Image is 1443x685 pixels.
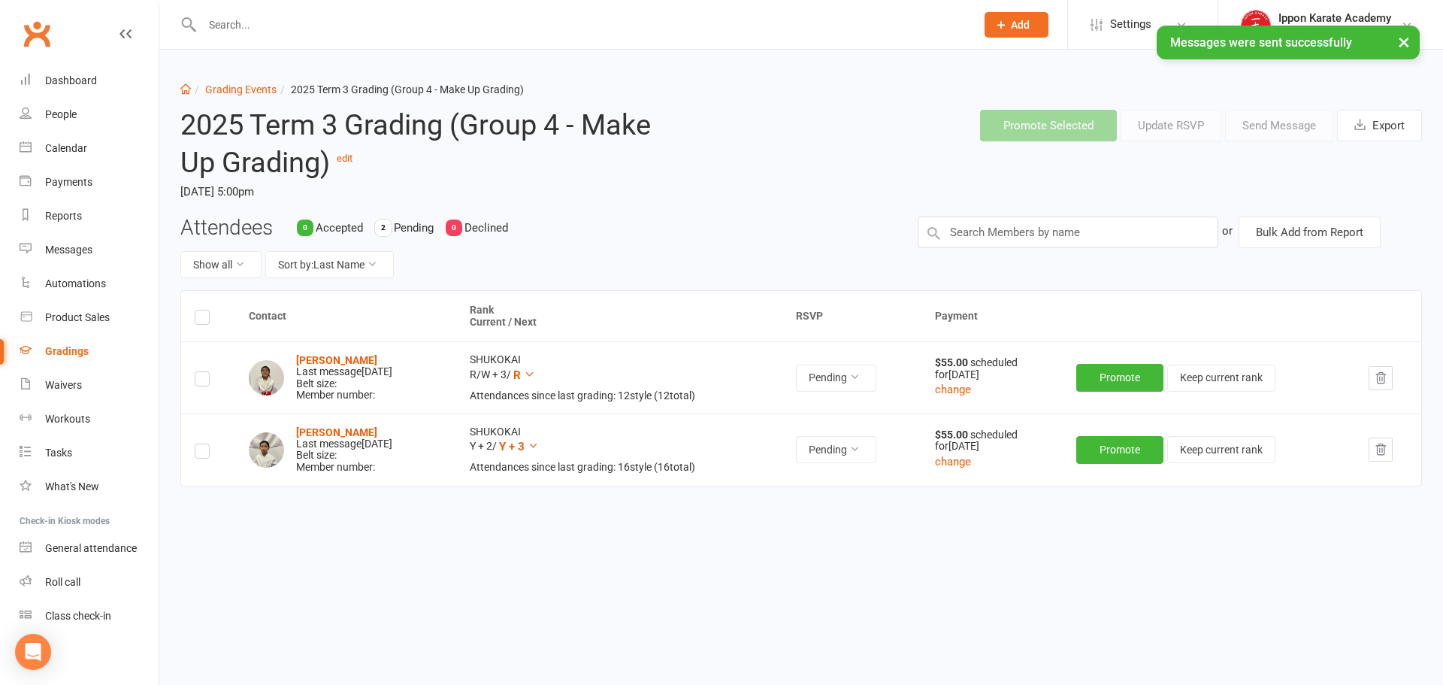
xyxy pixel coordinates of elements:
[446,220,462,236] div: 0
[1337,110,1422,141] button: Export
[20,233,159,267] a: Messages
[470,390,769,402] div: Attendances since last grading: 12 style ( 12 total)
[20,565,159,599] a: Roll call
[337,153,352,164] a: edit
[20,267,159,301] a: Automations
[1278,11,1391,25] div: Ippon Karate Academy
[20,436,159,470] a: Tasks
[235,291,455,341] th: Contact
[45,210,82,222] div: Reports
[1011,19,1030,31] span: Add
[935,357,1050,380] div: scheduled for [DATE]
[921,291,1421,341] th: Payment
[296,438,392,450] div: Last message [DATE]
[20,301,159,335] a: Product Sales
[1157,26,1420,59] div: Messages were sent successfully
[20,368,159,402] a: Waivers
[20,165,159,199] a: Payments
[265,251,394,278] button: Sort by:Last Name
[1076,436,1163,463] button: Promote
[20,335,159,368] a: Gradings
[456,341,782,414] td: SHUKOKAI R/W + 3 /
[499,440,525,453] span: Y + 3
[45,413,90,425] div: Workouts
[20,98,159,132] a: People
[20,199,159,233] a: Reports
[985,12,1048,38] button: Add
[45,311,110,323] div: Product Sales
[277,81,524,98] li: 2025 Term 3 Grading (Group 4 - Make Up Grading)
[1110,8,1151,41] span: Settings
[297,220,313,236] div: 0
[20,532,159,565] a: General attendance kiosk mode
[394,221,434,235] span: Pending
[935,429,970,441] strong: $55.00
[796,365,876,392] button: Pending
[918,217,1218,248] input: Search Members by name
[296,366,392,377] div: Last message [DATE]
[296,427,392,474] div: Belt size: Member number:
[464,221,508,235] span: Declined
[45,447,72,459] div: Tasks
[1239,217,1381,248] button: Bulk Add from Report
[180,110,685,178] h2: 2025 Term 3 Grading (Group 4 - Make Up Grading)
[45,542,137,554] div: General attendance
[375,220,392,236] div: 2
[45,379,82,391] div: Waivers
[513,368,521,382] span: R
[45,345,89,357] div: Gradings
[796,436,876,463] button: Pending
[1278,25,1391,38] div: Ippon Karate Academy
[180,251,262,278] button: Show all
[18,15,56,53] a: Clubworx
[20,599,159,633] a: Class kiosk mode
[45,480,99,493] div: What's New
[499,438,539,456] button: Y + 3
[456,414,782,486] td: SHUKOKAI Y + 2 /
[205,83,277,95] a: Grading Events
[1076,364,1163,391] button: Promote
[20,132,159,165] a: Calendar
[20,64,159,98] a: Dashboard
[935,356,970,368] strong: $55.00
[296,355,392,402] div: Belt size: Member number:
[1222,217,1233,245] div: or
[316,221,363,235] span: Accepted
[470,462,769,473] div: Attendances since last grading: 16 style ( 16 total)
[45,244,92,256] div: Messages
[45,108,77,120] div: People
[45,610,111,622] div: Class check-in
[513,366,535,384] button: R
[1390,26,1417,58] button: ×
[935,380,971,399] button: change
[782,291,921,341] th: RSVP
[15,634,51,670] div: Open Intercom Messenger
[1167,365,1275,392] button: Keep current rank
[20,402,159,436] a: Workouts
[180,217,273,240] h3: Attendees
[45,74,97,86] div: Dashboard
[20,470,159,504] a: What's New
[935,429,1050,453] div: scheduled for [DATE]
[180,179,685,205] time: [DATE] 5:00pm
[1241,10,1271,40] img: thumb_image1755321526.png
[45,142,87,154] div: Calendar
[296,354,377,366] a: [PERSON_NAME]
[1167,436,1275,463] button: Keep current rank
[935,453,971,471] button: change
[296,426,377,438] a: [PERSON_NAME]
[456,291,782,341] th: Rank Current / Next
[45,277,106,289] div: Automations
[45,176,92,188] div: Payments
[198,14,965,35] input: Search...
[45,576,80,588] div: Roll call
